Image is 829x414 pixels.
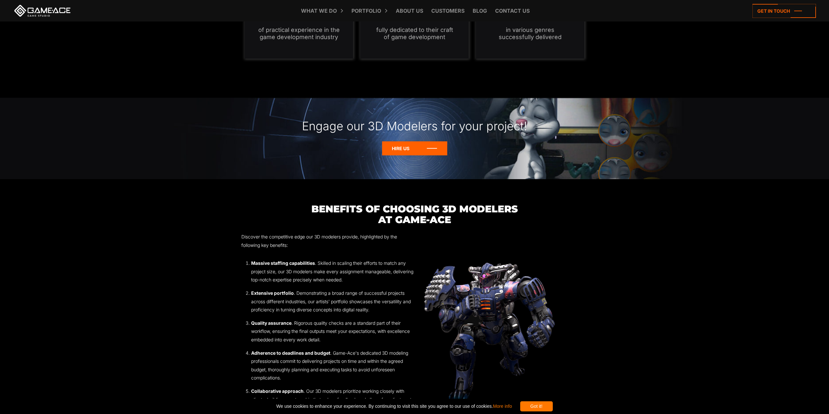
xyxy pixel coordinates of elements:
[373,26,456,41] p: fully dedicated to their craft of game development
[251,260,315,266] strong: Massive staffing capabilities
[251,388,304,394] strong: Collaborative approach
[382,141,447,155] a: Hire Us
[251,350,330,356] strong: Adherence to deadlines and budget
[251,259,415,284] li: . Skilled in scaling their efforts to match any project size, our 3D modelers make every assignme...
[251,320,292,326] strong: Quality assurance
[489,26,571,41] p: in various genres successfully delivered
[752,4,816,18] a: Get in touch
[251,319,415,344] li: . Rigorous quality checks are a standard part of their workflow, ensuring the final outputs meet ...
[520,401,553,411] div: Got it!
[276,401,512,411] span: We use cookies to enhance your experience. By continuing to visit this site you agree to our use ...
[241,204,588,225] h3: Benefits Of Choosing 3D Modelers at Game-Ace
[258,26,340,41] p: of practical experience in the game development industry
[493,404,512,409] a: More info
[241,233,415,249] p: Discover the competitive edge our 3D modelers provide, highlighted by the following key benefits:
[251,289,415,314] li: . Demonstrating a broad range of successful projects across different industries, our artists' po...
[251,290,294,296] strong: Extensive portfolio
[251,349,415,382] li: . Game-Ace's dedicated 3D modeling professionals commit to delivering projects on time and within...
